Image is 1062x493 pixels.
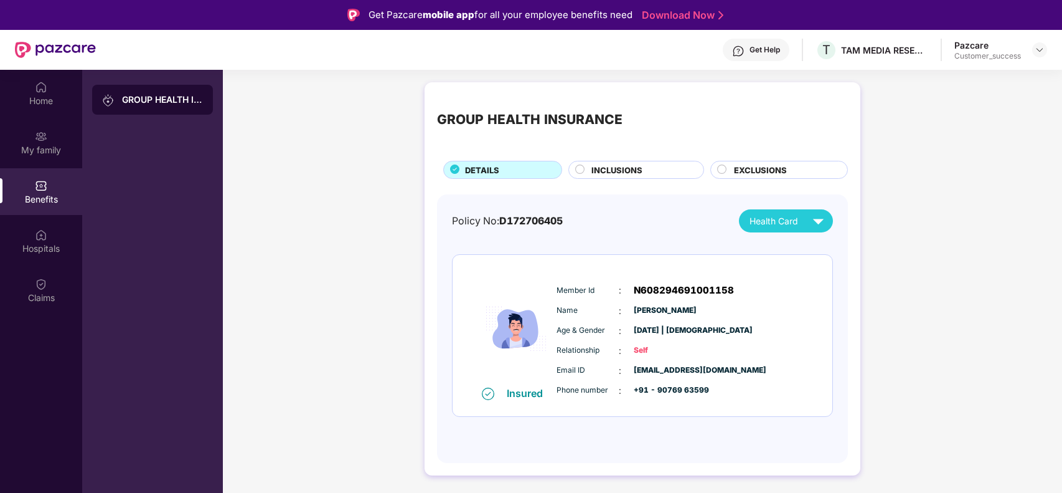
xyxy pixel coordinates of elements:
[619,284,621,297] span: :
[557,365,619,376] span: Email ID
[452,213,563,229] div: Policy No:
[634,325,696,337] span: [DATE] | [DEMOGRAPHIC_DATA]
[35,81,47,93] img: svg+xml;base64,PHN2ZyBpZD0iSG9tZSIgeG1sbnM9Imh0dHA6Ly93d3cudzMub3JnLzIwMDAvc3ZnIiB3aWR0aD0iMjAiIG...
[437,110,623,130] div: GROUP HEALTH INSURANCE
[15,42,96,58] img: New Pazcare Logo
[347,9,360,21] img: Logo
[465,164,499,176] span: DETAILS
[750,214,798,228] span: Health Card
[822,42,830,57] span: T
[499,215,563,227] span: D172706405
[619,324,621,338] span: :
[807,210,829,232] img: svg+xml;base64,PHN2ZyB4bWxucz0iaHR0cDovL3d3dy53My5vcmcvMjAwMC9zdmciIHZpZXdCb3g9IjAgMCAyNCAyNCIgd2...
[732,45,745,57] img: svg+xml;base64,PHN2ZyBpZD0iSGVscC0zMngzMiIgeG1sbnM9Imh0dHA6Ly93d3cudzMub3JnLzIwMDAvc3ZnIiB3aWR0aD...
[102,94,115,107] img: svg+xml;base64,PHN2ZyB3aWR0aD0iMjAiIGhlaWdodD0iMjAiIHZpZXdCb3g9IjAgMCAyMCAyMCIgZmlsbD0ibm9uZSIgeG...
[634,283,734,298] span: N608294691001158
[423,9,474,21] strong: mobile app
[739,209,833,232] button: Health Card
[479,271,553,386] img: icon
[557,285,619,297] span: Member Id
[482,388,494,400] img: svg+xml;base64,PHN2ZyB4bWxucz0iaHR0cDovL3d3dy53My5vcmcvMjAwMC9zdmciIHdpZHRoPSIxNiIgaGVpZ2h0PSIxNi...
[634,365,696,376] span: [EMAIL_ADDRESS][DOMAIN_NAME]
[954,51,1021,61] div: Customer_success
[35,229,47,241] img: svg+xml;base64,PHN2ZyBpZD0iSG9zcGl0YWxzIiB4bWxucz0iaHR0cDovL3d3dy53My5vcmcvMjAwMC9zdmciIHdpZHRoPS...
[619,384,621,398] span: :
[557,305,619,317] span: Name
[557,345,619,357] span: Relationship
[35,130,47,143] img: svg+xml;base64,PHN2ZyB3aWR0aD0iMjAiIGhlaWdodD0iMjAiIHZpZXdCb3g9IjAgMCAyMCAyMCIgZmlsbD0ibm9uZSIgeG...
[634,345,696,357] span: Self
[507,387,550,400] div: Insured
[557,385,619,396] span: Phone number
[122,93,203,106] div: GROUP HEALTH INSURANCE
[557,325,619,337] span: Age & Gender
[954,39,1021,51] div: Pazcare
[750,45,780,55] div: Get Help
[35,179,47,192] img: svg+xml;base64,PHN2ZyBpZD0iQmVuZWZpdHMiIHhtbG5zPSJodHRwOi8vd3d3LnczLm9yZy8yMDAwL3N2ZyIgd2lkdGg9Ij...
[642,9,720,22] a: Download Now
[35,278,47,290] img: svg+xml;base64,PHN2ZyBpZD0iQ2xhaW0iIHhtbG5zPSJodHRwOi8vd3d3LnczLm9yZy8yMDAwL3N2ZyIgd2lkdGg9IjIwIi...
[619,344,621,358] span: :
[634,385,696,396] span: +91 - 90769 63599
[634,305,696,317] span: [PERSON_NAME]
[369,7,632,22] div: Get Pazcare for all your employee benefits need
[718,9,723,22] img: Stroke
[619,304,621,318] span: :
[734,164,787,176] span: EXCLUSIONS
[1035,45,1045,55] img: svg+xml;base64,PHN2ZyBpZD0iRHJvcGRvd24tMzJ4MzIiIHhtbG5zPSJodHRwOi8vd3d3LnczLm9yZy8yMDAwL3N2ZyIgd2...
[591,164,642,176] span: INCLUSIONS
[841,44,928,56] div: TAM MEDIA RESEARCH PRIVATE LIMITED
[619,364,621,378] span: :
